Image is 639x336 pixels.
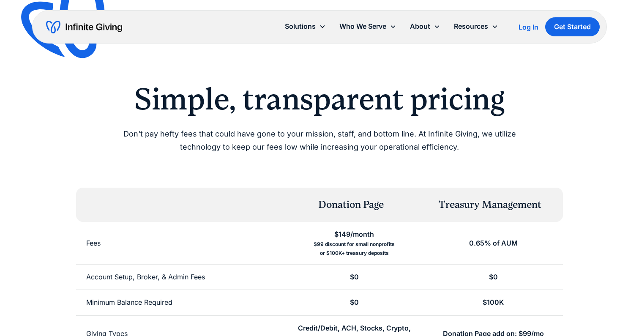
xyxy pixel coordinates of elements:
div: $0 [350,297,359,308]
div: $149/month [334,229,374,240]
div: Who We Serve [339,21,386,32]
div: Who We Serve [333,17,403,36]
div: Resources [454,21,488,32]
div: $0 [489,271,498,283]
a: home [46,20,122,34]
a: Log In [519,22,538,32]
div: Log In [519,24,538,30]
a: Get Started [545,17,600,36]
div: Solutions [285,21,316,32]
div: Minimum Balance Required [86,297,172,308]
div: Treasury Management [439,198,541,212]
div: $99 discount for small nonprofits or $100K+ treasury deposits [314,240,395,257]
div: About [403,17,447,36]
div: Fees [86,238,101,249]
div: Solutions [278,17,333,36]
div: Donation Page [318,198,384,212]
div: Resources [447,17,505,36]
p: Don't pay hefty fees that could have gone to your mission, staff, and bottom line. At Infinite Gi... [103,128,536,153]
div: About [410,21,430,32]
div: 0.65% of AUM [469,238,518,249]
h2: Simple, transparent pricing [103,81,536,117]
div: $0 [350,271,359,283]
div: $100K [483,297,504,308]
div: Account Setup, Broker, & Admin Fees [86,271,205,283]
